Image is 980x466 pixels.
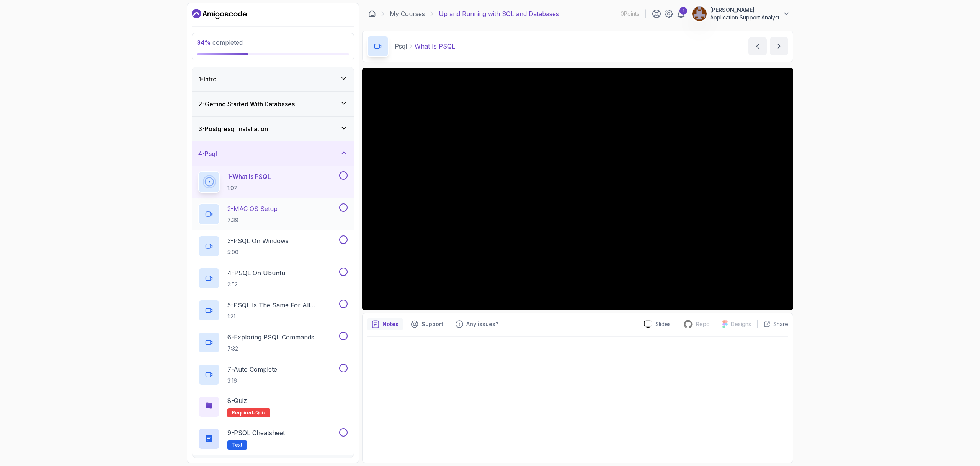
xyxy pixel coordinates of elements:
[198,428,348,450] button: 9-PSQL CheatsheetText
[197,39,243,46] span: completed
[748,37,767,55] button: previous content
[198,171,348,193] button: 1-What Is PSQL1:07
[367,318,403,330] button: notes button
[192,67,354,91] button: 1-Intro
[773,320,788,328] p: Share
[227,365,277,374] p: 7 - Auto Complete
[692,6,707,21] img: user profile image
[757,320,788,328] button: Share
[415,42,455,51] p: What Is PSQL
[710,14,779,21] p: Application Support Analyst
[227,268,285,278] p: 4 - PSQL On Ubuntu
[466,320,498,328] p: Any issues?
[382,320,399,328] p: Notes
[192,8,247,20] a: Dashboard
[362,68,793,310] iframe: 1 - What is PSQL
[655,320,671,328] p: Slides
[198,332,348,353] button: 6-Exploring PSQL Commands7:32
[679,7,687,15] div: 1
[395,42,407,51] p: Psql
[198,364,348,385] button: 7-Auto Complete3:16
[227,172,271,181] p: 1 - What Is PSQL
[368,10,376,18] a: Dashboard
[421,320,443,328] p: Support
[227,345,314,352] p: 7:32
[255,410,266,416] span: quiz
[198,396,348,417] button: 8-QuizRequired-quiz
[232,442,242,448] span: Text
[406,318,448,330] button: Support button
[198,149,217,158] h3: 4 - Psql
[227,428,285,437] p: 9 - PSQL Cheatsheet
[198,235,348,257] button: 3-PSQL On Windows5:00
[439,9,559,18] p: Up and Running with SQL and Databases
[227,300,338,310] p: 5 - PSQL Is The Same For All Operating Systems
[198,75,217,84] h3: 1 - Intro
[192,117,354,141] button: 3-Postgresql Installation
[227,281,285,288] p: 2:52
[227,204,278,213] p: 2 - MAC OS Setup
[227,396,247,405] p: 8 - Quiz
[731,320,751,328] p: Designs
[451,318,503,330] button: Feedback button
[198,203,348,225] button: 2-MAC OS Setup7:39
[227,236,289,245] p: 3 - PSQL On Windows
[227,313,338,320] p: 1:21
[770,37,788,55] button: next content
[696,320,710,328] p: Repo
[197,39,211,46] span: 34 %
[198,99,295,109] h3: 2 - Getting Started With Databases
[227,216,278,224] p: 7:39
[198,300,348,321] button: 5-PSQL Is The Same For All Operating Systems1:21
[198,124,268,133] h3: 3 - Postgresql Installation
[692,6,790,21] button: user profile image[PERSON_NAME]Application Support Analyst
[227,248,289,256] p: 5:00
[227,333,314,342] p: 6 - Exploring PSQL Commands
[192,141,354,166] button: 4-Psql
[227,184,271,192] p: 1:07
[638,320,677,328] a: Slides
[676,9,686,18] a: 1
[198,268,348,289] button: 4-PSQL On Ubuntu2:52
[232,410,255,416] span: Required-
[192,92,354,116] button: 2-Getting Started With Databases
[227,377,277,385] p: 3:16
[710,6,779,14] p: [PERSON_NAME]
[390,9,425,18] a: My Courses
[621,10,639,18] p: 0 Points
